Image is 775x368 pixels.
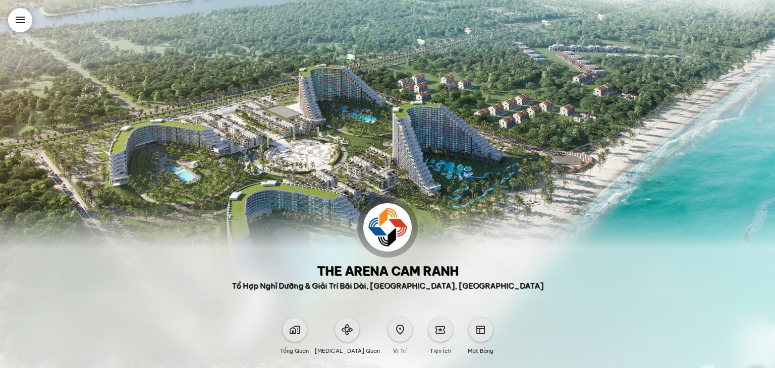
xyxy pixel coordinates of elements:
[280,342,309,356] div: Tổng quan
[393,342,407,356] div: Vị trí
[317,264,459,278] div: The Arena Cam Ranh
[315,342,380,356] div: [MEDICAL_DATA] quan
[363,203,412,252] img: logo arena.jpg
[468,342,493,356] div: Mặt bằng
[232,281,543,291] div: Tổ Hợp Nghỉ Dưỡng & Giải Trí Bãi Dài, [GEOGRAPHIC_DATA], [GEOGRAPHIC_DATA]
[430,342,451,356] div: Tiện ích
